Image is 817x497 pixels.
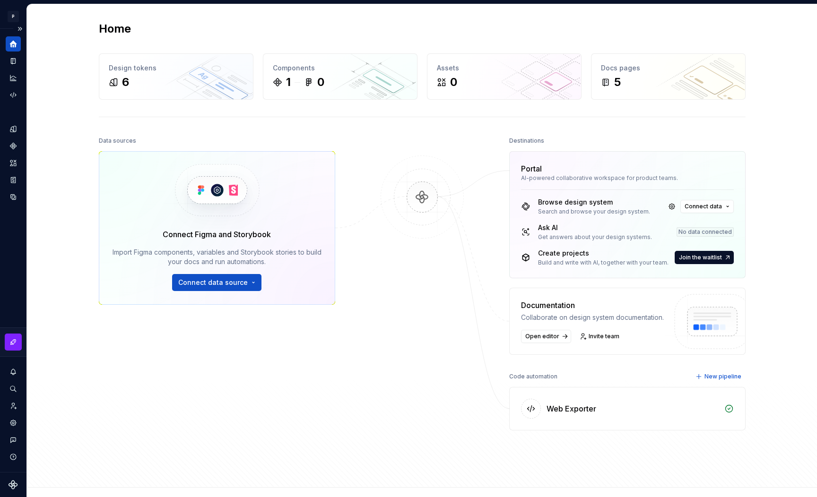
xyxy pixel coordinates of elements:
div: 0 [317,75,324,90]
span: Open editor [525,333,559,340]
h2: Home [99,21,131,36]
button: Contact support [6,432,21,447]
div: Components [273,63,408,73]
div: Collaborate on design system documentation. [521,313,664,322]
button: P [2,6,25,26]
a: Invite team [6,398,21,413]
a: Assets [6,155,21,171]
div: Create projects [538,248,669,258]
div: Assets [437,63,572,73]
div: AI-powered collaborative workspace for product teams. [521,174,734,182]
svg: Supernova Logo [9,480,18,489]
span: Connect data [685,203,722,210]
button: Search ⌘K [6,381,21,396]
button: New pipeline [693,370,746,383]
div: Ask AI [538,223,652,232]
div: Destinations [509,134,544,147]
span: Join the waitlist [679,254,722,261]
div: Import Figma components, variables and Storybook stories to build your docs and run automations. [113,248,322,266]
a: Join the waitlist [675,251,734,264]
button: Notifications [6,364,21,379]
a: Design tokens [6,121,21,137]
a: Storybook stories [6,172,21,188]
a: Settings [6,415,21,430]
div: Design tokens [109,63,243,73]
button: Connect data [680,200,734,213]
div: 5 [614,75,621,90]
a: Code automation [6,87,21,103]
span: Invite team [589,333,619,340]
a: Documentation [6,53,21,69]
div: Documentation [521,300,664,311]
div: Code automation [509,370,557,383]
div: 0 [450,75,457,90]
div: P [8,11,19,22]
div: No data connected [677,227,734,237]
span: Connect data source [178,278,248,287]
div: 1 [286,75,291,90]
a: Components [6,138,21,154]
div: Get answers about your design systems. [538,233,652,241]
a: Open editor [521,330,571,343]
div: Search and browse your design system. [538,208,650,215]
a: Components10 [263,53,417,100]
div: 6 [122,75,129,90]
div: Portal [521,163,542,174]
button: Expand sidebar [13,22,26,35]
div: Docs pages [601,63,736,73]
a: Assets0 [427,53,582,100]
a: Home [6,36,21,51]
a: Analytics [6,70,21,86]
a: Invite team [577,330,624,343]
div: Build and write with AI, together with your team. [538,259,669,266]
a: Design tokens6 [99,53,253,100]
span: New pipeline [704,373,741,380]
button: Connect data source [172,274,261,291]
div: Web Exporter [547,403,596,414]
div: Data sources [99,134,136,147]
a: Data sources [6,189,21,205]
div: Browse design system [538,197,650,207]
a: Docs pages5 [591,53,746,100]
div: Connect Figma and Storybook [163,229,271,240]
